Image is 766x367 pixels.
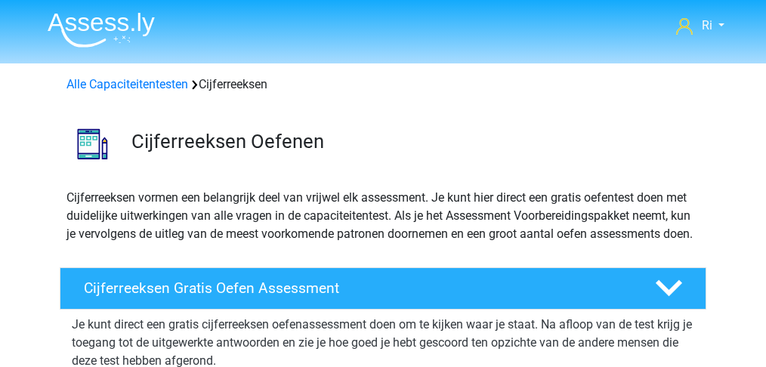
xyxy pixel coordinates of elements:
a: Cijferreeksen Gratis Oefen Assessment [54,267,712,310]
p: Cijferreeksen vormen een belangrijk deel van vrijwel elk assessment. Je kunt hier direct een grat... [66,189,700,243]
img: cijferreeksen [60,112,125,176]
div: Cijferreeksen [60,76,706,94]
a: Ri [670,17,730,35]
h3: Cijferreeksen Oefenen [131,130,694,153]
a: Alle Capaciteitentesten [66,77,188,91]
h4: Cijferreeksen Gratis Oefen Assessment [84,279,631,297]
span: Ri [702,18,712,32]
img: Assessly [48,12,155,48]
